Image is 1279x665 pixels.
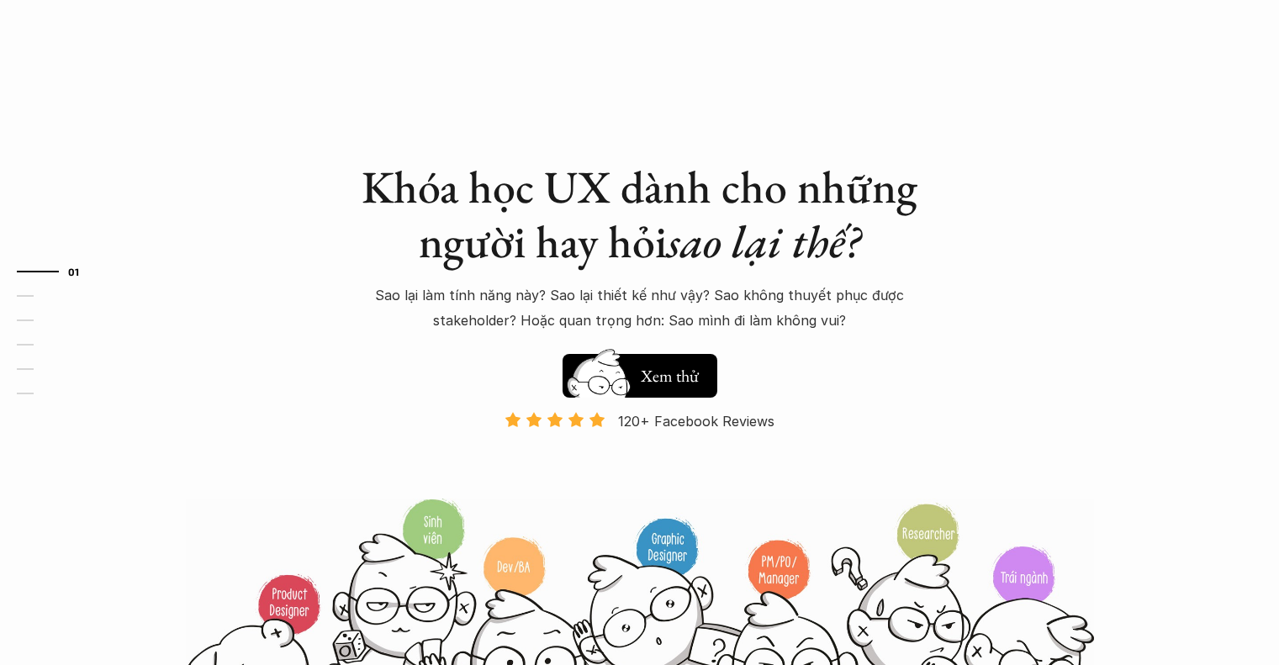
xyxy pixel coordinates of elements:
[17,261,97,282] a: 01
[68,266,80,277] strong: 01
[346,282,934,334] p: Sao lại làm tính năng này? Sao lại thiết kế như vậy? Sao không thuyết phục được stakeholder? Hoặc...
[490,411,790,496] a: 120+ Facebook Reviews
[667,212,860,271] em: sao lại thế?
[618,409,774,434] p: 120+ Facebook Reviews
[346,160,934,269] h1: Khóa học UX dành cho những người hay hỏi
[563,346,717,398] a: Xem thử
[638,364,700,388] h5: Xem thử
